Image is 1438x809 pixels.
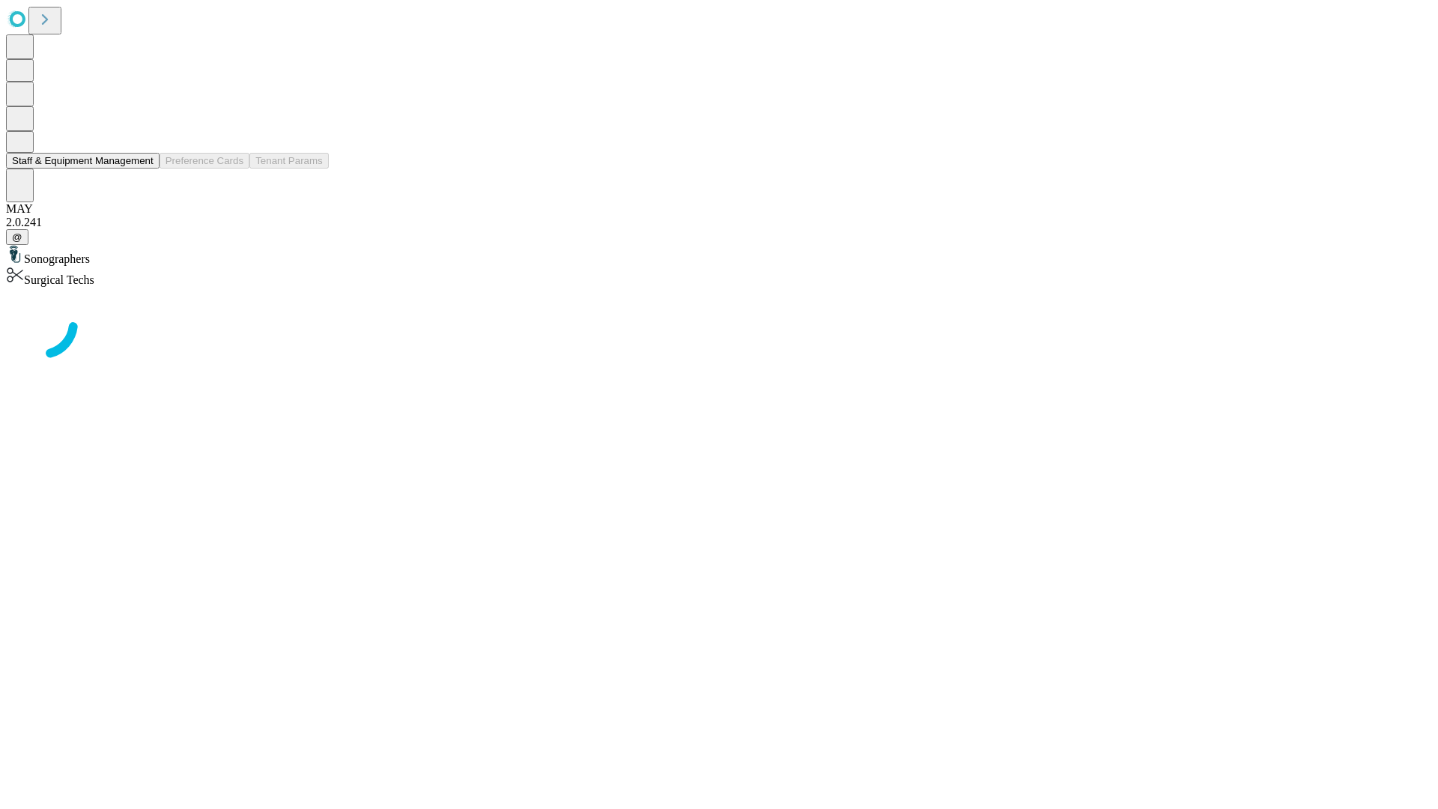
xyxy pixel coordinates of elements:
[6,202,1432,216] div: MAY
[160,153,249,169] button: Preference Cards
[6,266,1432,287] div: Surgical Techs
[6,229,28,245] button: @
[6,216,1432,229] div: 2.0.241
[249,153,329,169] button: Tenant Params
[6,245,1432,266] div: Sonographers
[12,231,22,243] span: @
[6,153,160,169] button: Staff & Equipment Management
